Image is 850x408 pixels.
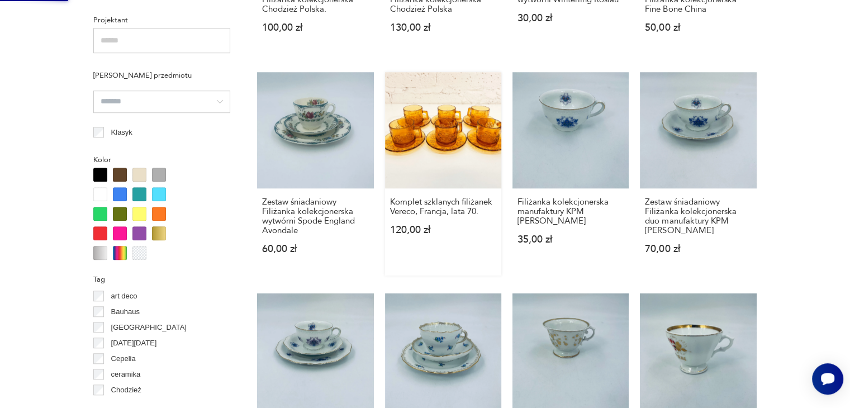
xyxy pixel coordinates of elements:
[645,244,751,254] p: 70,00 zł
[390,197,496,216] h3: Komplet szklanych filiżanek Vereco, Francja, lata 70.
[111,384,141,396] p: Chodzież
[512,72,629,276] a: Filiżanka kolekcjonerska manufaktury KPM RubensFiliżanka kolekcjonerska manufaktury KPM [PERSON_N...
[93,14,230,26] p: Projektant
[385,72,501,276] a: Komplet szklanych filiżanek Vereco, Francja, lata 70.Komplet szklanych filiżanek Vereco, Francja,...
[640,72,756,276] a: Zestaw śniadaniowy Filiżanka kolekcjonerska duo manufaktury KPM RubensZestaw śniadaniowy Filiżank...
[111,337,157,349] p: [DATE][DATE]
[812,363,843,395] iframe: Smartsupp widget button
[517,235,624,244] p: 35,00 zł
[262,23,368,32] p: 100,00 zł
[93,154,230,166] p: Kolor
[93,69,230,82] p: [PERSON_NAME] przedmiotu
[93,273,230,286] p: Tag
[111,290,137,302] p: art deco
[517,197,624,226] h3: Filiżanka kolekcjonerska manufaktury KPM [PERSON_NAME]
[111,368,141,381] p: ceramika
[111,353,136,365] p: Cepelia
[645,23,751,32] p: 50,00 zł
[111,321,187,334] p: [GEOGRAPHIC_DATA]
[262,197,368,235] h3: Zestaw śniadaniowy Filiżanka kolekcjonerska wytwórni Spode England Avondale
[111,126,132,139] p: Klasyk
[390,225,496,235] p: 120,00 zł
[517,13,624,23] p: 30,00 zł
[262,244,368,254] p: 60,00 zł
[390,23,496,32] p: 130,00 zł
[645,197,751,235] h3: Zestaw śniadaniowy Filiżanka kolekcjonerska duo manufaktury KPM [PERSON_NAME]
[111,306,140,318] p: Bauhaus
[257,72,373,276] a: Zestaw śniadaniowy Filiżanka kolekcjonerska wytwórni Spode England AvondaleZestaw śniadaniowy Fil...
